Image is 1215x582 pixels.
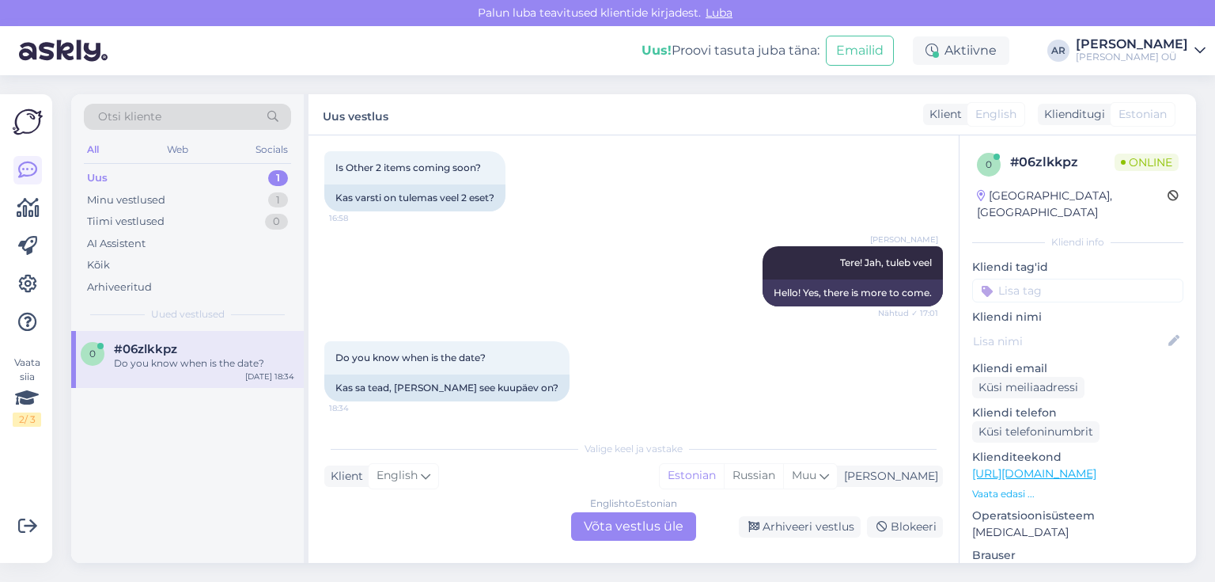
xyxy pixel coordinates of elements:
[87,192,165,208] div: Minu vestlused
[87,170,108,186] div: Uus
[252,139,291,160] div: Socials
[268,192,288,208] div: 1
[972,524,1183,541] p: [MEDICAL_DATA]
[324,375,570,401] div: Kas sa tead, [PERSON_NAME] see kuupäev on?
[590,496,677,511] div: English to Estonian
[972,508,1183,524] p: Operatsioonisüsteem
[792,468,816,482] span: Muu
[923,106,962,123] div: Klient
[245,371,294,382] div: [DATE] 18:34
[335,352,486,363] span: Do you know when is the date?
[972,309,1183,325] p: Kliendi nimi
[1076,38,1206,63] a: [PERSON_NAME][PERSON_NAME] OÜ
[977,188,1168,221] div: [GEOGRAPHIC_DATA], [GEOGRAPHIC_DATA]
[986,158,992,170] span: 0
[1076,38,1188,51] div: [PERSON_NAME]
[1047,40,1069,62] div: AR
[972,487,1183,501] p: Vaata edasi ...
[972,235,1183,249] div: Kliendi info
[324,468,363,485] div: Klient
[972,547,1183,564] p: Brauser
[739,516,861,538] div: Arhiveeri vestlus
[164,139,191,160] div: Web
[972,421,1100,443] div: Küsi telefoninumbrit
[89,348,96,359] span: 0
[571,512,696,541] div: Võta vestlus üle
[84,139,102,160] div: All
[870,234,938,245] span: [PERSON_NAME]
[972,259,1183,276] p: Kliendi tag'id
[329,212,388,224] span: 16:58
[763,280,943,306] div: Hello! Yes, there is more to come.
[913,36,1009,65] div: Aktiivne
[701,6,737,20] span: Luba
[335,162,481,173] span: Is Other 2 items coming soon?
[1115,154,1179,171] span: Online
[642,43,672,58] b: Uus!
[114,356,294,371] div: Do you know when is the date?
[973,333,1165,350] input: Lisa nimi
[87,214,165,230] div: Tiimi vestlused
[660,464,724,488] div: Estonian
[87,257,110,273] div: Kõik
[268,170,288,186] div: 1
[114,342,177,356] span: #06zlkkpz
[878,307,938,319] span: Nähtud ✓ 17:01
[724,464,783,488] div: Russian
[972,466,1096,481] a: [URL][DOMAIN_NAME]
[972,377,1084,398] div: Küsi meiliaadressi
[1118,106,1167,123] span: Estonian
[323,104,388,125] label: Uus vestlus
[98,108,161,125] span: Otsi kliente
[377,467,418,485] span: English
[972,360,1183,377] p: Kliendi email
[324,184,505,211] div: Kas varsti on tulemas veel 2 eset?
[972,405,1183,421] p: Kliendi telefon
[13,356,41,427] div: Vaata siia
[642,41,819,60] div: Proovi tasuta juba täna:
[1076,51,1188,63] div: [PERSON_NAME] OÜ
[329,402,388,414] span: 18:34
[324,442,943,456] div: Valige keel ja vastake
[840,257,932,268] span: Tere! Jah, tuleb veel
[87,280,152,295] div: Arhiveeritud
[1010,153,1115,172] div: # 06zlkkpz
[975,106,1016,123] span: English
[13,413,41,427] div: 2 / 3
[265,214,288,230] div: 0
[826,36,894,66] button: Emailid
[838,468,938,485] div: [PERSON_NAME]
[87,236,146,252] div: AI Assistent
[1038,106,1105,123] div: Klienditugi
[972,449,1183,466] p: Klienditeekond
[151,307,225,321] span: Uued vestlused
[972,279,1183,302] input: Lisa tag
[867,516,943,538] div: Blokeeri
[13,107,43,137] img: Askly Logo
